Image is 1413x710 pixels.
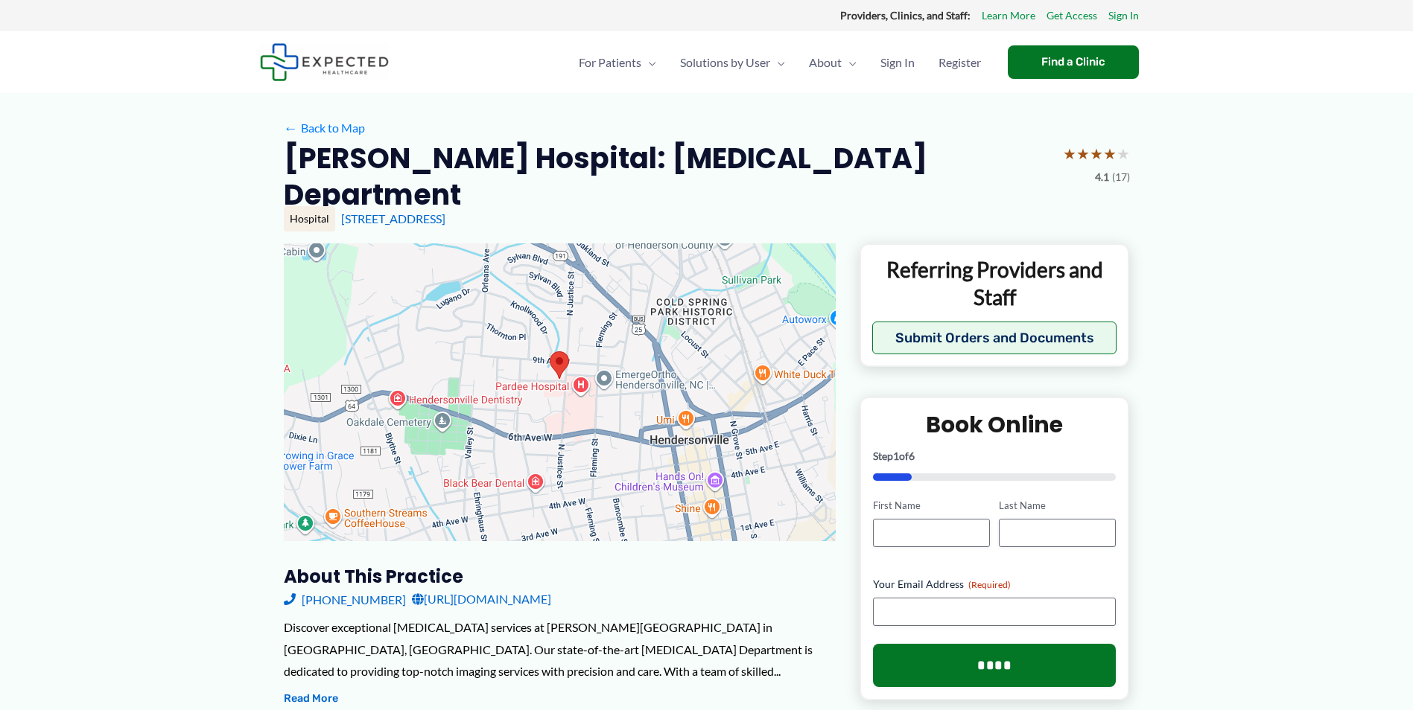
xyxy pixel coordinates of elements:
[939,36,981,89] span: Register
[284,117,365,139] a: ←Back to Map
[1047,6,1097,25] a: Get Access
[869,36,927,89] a: Sign In
[797,36,869,89] a: AboutMenu Toggle
[873,499,990,513] label: First Name
[284,121,298,135] span: ←
[284,690,338,708] button: Read More
[880,36,915,89] span: Sign In
[284,565,836,588] h3: About this practice
[909,450,915,462] span: 6
[668,36,797,89] a: Solutions by UserMenu Toggle
[968,579,1011,590] span: (Required)
[1112,167,1130,187] span: (17)
[873,410,1117,439] h2: Book Online
[1090,140,1103,167] span: ★
[872,322,1117,354] button: Submit Orders and Documents
[284,588,406,610] a: [PHONE_NUMBER]
[1095,167,1109,187] span: 4.1
[999,499,1116,513] label: Last Name
[284,616,836,682] div: Discover exceptional [MEDICAL_DATA] services at [PERSON_NAME][GEOGRAPHIC_DATA] in [GEOGRAPHIC_DAT...
[567,36,668,89] a: For PatientsMenu Toggle
[341,211,445,226] a: [STREET_ADDRESS]
[1076,140,1090,167] span: ★
[284,140,1051,214] h2: [PERSON_NAME] Hospital: [MEDICAL_DATA] Department
[1103,140,1117,167] span: ★
[840,9,971,22] strong: Providers, Clinics, and Staff:
[770,36,785,89] span: Menu Toggle
[412,588,551,610] a: [URL][DOMAIN_NAME]
[842,36,857,89] span: Menu Toggle
[284,206,335,231] div: Hospital
[873,577,1117,592] label: Your Email Address
[982,6,1035,25] a: Learn More
[641,36,656,89] span: Menu Toggle
[1063,140,1076,167] span: ★
[567,36,993,89] nav: Primary Site Navigation
[809,36,842,89] span: About
[260,43,389,81] img: Expected Healthcare Logo - side, dark font, small
[579,36,641,89] span: For Patients
[873,451,1117,461] p: Step of
[893,450,899,462] span: 1
[1008,45,1139,79] a: Find a Clinic
[1117,140,1130,167] span: ★
[872,256,1117,310] p: Referring Providers and Staff
[680,36,770,89] span: Solutions by User
[927,36,993,89] a: Register
[1108,6,1139,25] a: Sign In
